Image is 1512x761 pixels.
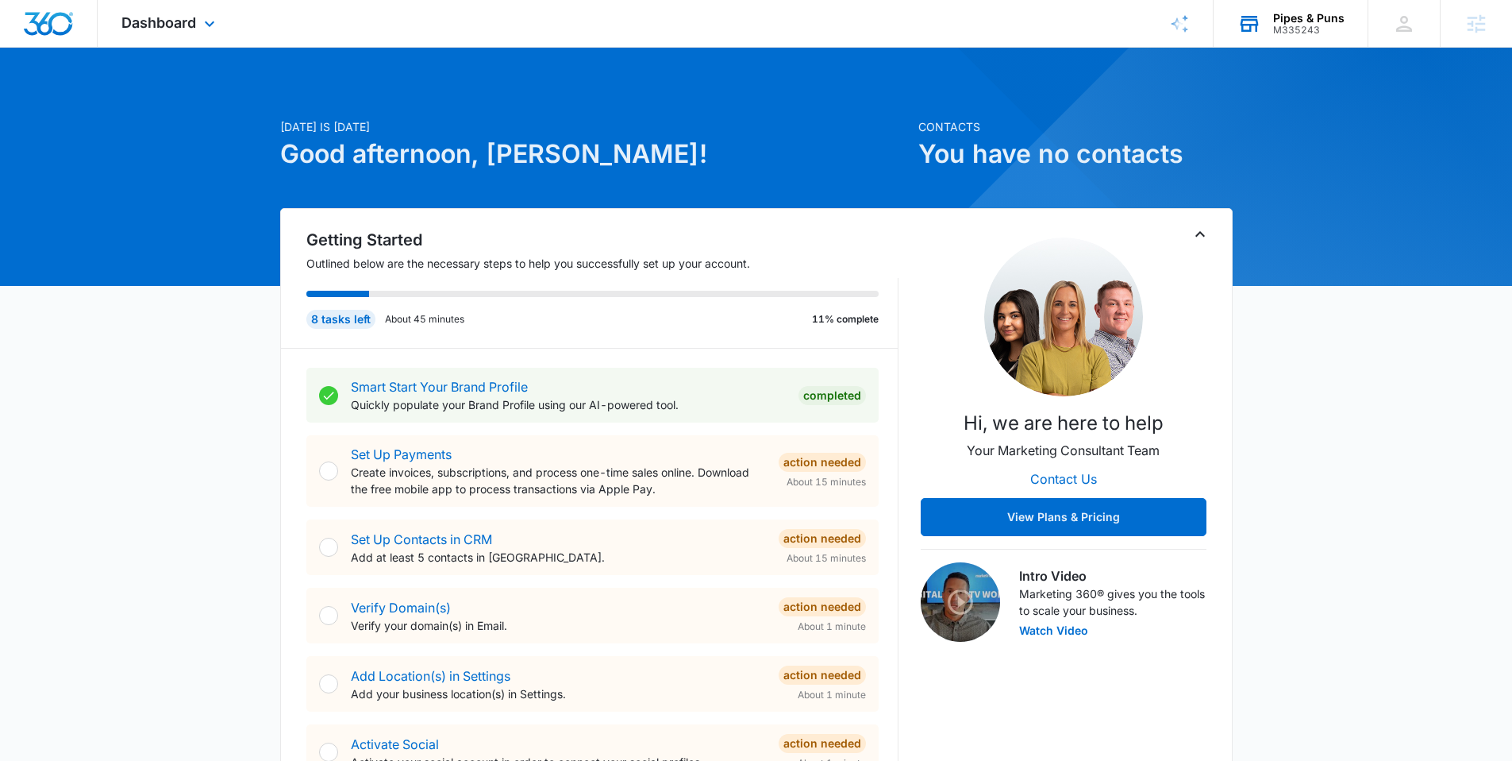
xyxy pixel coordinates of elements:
[351,396,786,413] p: Quickly populate your Brand Profile using our AI-powered tool.
[787,551,866,566] span: About 15 minutes
[787,475,866,489] span: About 15 minutes
[779,529,866,548] div: Action Needed
[779,453,866,472] div: Action Needed
[1273,25,1345,36] div: account id
[306,255,898,272] p: Outlined below are the necessary steps to help you successfully set up your account.
[812,312,879,326] p: 11% complete
[280,118,909,135] p: [DATE] is [DATE]
[921,498,1206,536] button: View Plans & Pricing
[351,379,528,395] a: Smart Start Your Brand Profile
[779,666,866,685] div: Action Needed
[918,118,1233,135] p: Contacts
[1273,12,1345,25] div: account name
[351,549,766,566] p: Add at least 5 contacts in [GEOGRAPHIC_DATA].
[351,531,492,547] a: Set Up Contacts in CRM
[351,736,439,752] a: Activate Social
[779,597,866,616] div: Action Needed
[779,734,866,753] div: Action Needed
[964,409,1164,438] p: Hi, we are here to help
[1014,460,1113,498] button: Contact Us
[921,562,1000,642] img: Intro Video
[306,310,375,329] div: 8 tasks left
[1019,566,1206,585] h3: Intro Video
[1019,585,1206,619] p: Marketing 360® gives you the tools to scale your business.
[798,386,866,405] div: Completed
[351,668,510,684] a: Add Location(s) in Settings
[351,686,766,702] p: Add your business location(s) in Settings.
[798,620,866,634] span: About 1 minute
[798,688,866,702] span: About 1 minute
[385,312,464,326] p: About 45 minutes
[1019,625,1088,636] button: Watch Video
[280,135,909,173] h1: Good afternoon, [PERSON_NAME]!
[351,600,451,616] a: Verify Domain(s)
[306,228,898,252] h2: Getting Started
[918,135,1233,173] h1: You have no contacts
[967,441,1160,460] p: Your Marketing Consultant Team
[351,446,452,462] a: Set Up Payments
[1191,225,1210,244] button: Toggle Collapse
[351,617,766,634] p: Verify your domain(s) in Email.
[121,14,196,31] span: Dashboard
[351,464,766,497] p: Create invoices, subscriptions, and process one-time sales online. Download the free mobile app t...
